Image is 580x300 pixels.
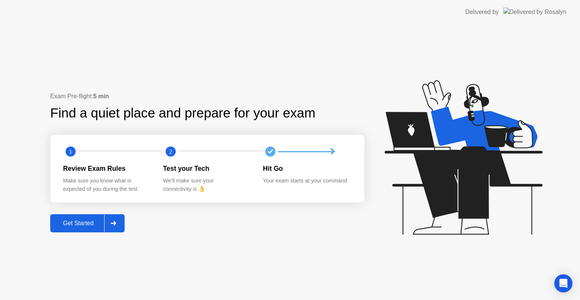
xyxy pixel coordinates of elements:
[69,148,72,155] text: 1
[50,214,125,232] button: Get Started
[169,148,172,155] text: 2
[50,103,316,123] div: Find a quiet place and prepare for your exam
[554,274,572,292] div: Open Intercom Messenger
[263,164,351,173] div: Hit Go
[63,177,151,193] div: Make sure you know what is expected of you during the test.
[52,220,104,227] div: Get Started
[263,177,351,185] div: Your exam starts at your command
[50,92,364,101] div: Exam Pre-flight:
[503,8,566,16] img: Delivered by Rosalyn
[163,164,251,173] div: Test your Tech
[163,177,251,193] div: We’ll make sure your connectivity is 👌
[63,164,151,173] div: Review Exam Rules
[465,8,499,17] div: Delivered by
[93,93,109,99] b: 5 min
